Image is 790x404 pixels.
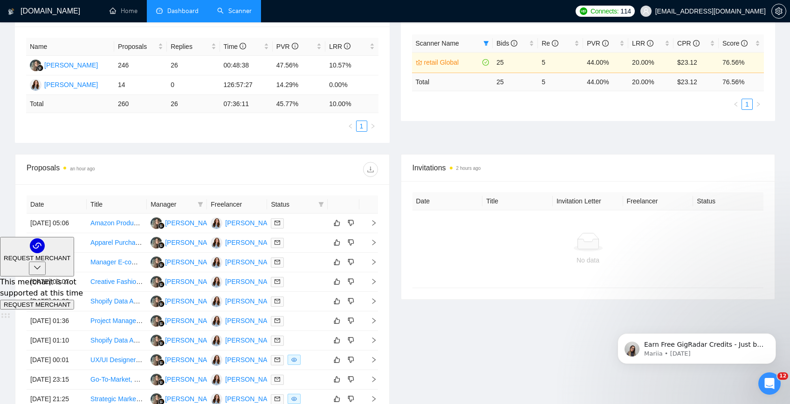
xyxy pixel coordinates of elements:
[363,376,377,383] span: right
[538,52,583,73] td: 5
[758,372,781,395] iframe: Intercom live chat
[673,73,719,91] td: $ 23.12
[211,336,279,343] a: JM[PERSON_NAME]
[273,95,325,113] td: 45.77 %
[87,350,147,370] td: UX/UI Designer With Fashion Experience Needed for Clothing Brand Website Development
[325,56,378,75] td: 10.57%
[730,99,742,110] li: Previous Page
[511,40,517,47] span: info-circle
[344,43,350,49] span: info-circle
[151,356,219,363] a: LK[PERSON_NAME]
[741,40,748,47] span: info-circle
[677,40,699,47] span: CPR
[151,395,219,402] a: LK[PERSON_NAME]
[777,372,788,380] span: 12
[156,7,163,14] span: dashboard
[167,38,220,56] th: Replies
[363,220,377,226] span: right
[165,374,219,384] div: [PERSON_NAME]
[722,40,748,47] span: Score
[345,374,357,385] button: dislike
[363,337,377,343] span: right
[719,52,764,73] td: 76.56%
[27,162,202,177] div: Proposals
[325,75,378,95] td: 0.00%
[225,394,279,404] div: [PERSON_NAME]
[357,121,367,131] a: 1
[273,75,325,95] td: 14.29%
[412,192,483,210] th: Date
[167,95,220,113] td: 26
[345,121,356,132] button: left
[496,40,517,47] span: Bids
[165,335,219,345] div: [PERSON_NAME]
[90,376,317,383] a: Go-To-Market, Digital Marketing & Outreach Specialist for HVAC SaaS Launch
[275,337,280,343] span: mail
[220,56,273,75] td: 00:48:38
[30,79,41,91] img: JM
[220,75,273,95] td: 126:57:27
[583,52,628,73] td: 44.00%
[90,219,266,227] a: Amazon Products Designer, Brand Story, and Store Creation
[348,337,354,344] span: dislike
[240,43,246,49] span: info-circle
[225,335,279,345] div: [PERSON_NAME]
[325,95,378,113] td: 10.00 %
[482,192,553,210] th: Title
[291,357,297,363] span: eye
[30,60,41,71] img: LK
[542,40,558,47] span: Re
[772,7,786,15] span: setting
[730,99,742,110] button: left
[628,52,673,73] td: 20.00%
[719,73,764,91] td: 76.56 %
[345,121,356,132] li: Previous Page
[26,95,114,113] td: Total
[8,4,14,19] img: logo
[348,123,353,129] span: left
[643,8,649,14] span: user
[363,357,377,363] span: right
[114,75,167,95] td: 14
[753,99,764,110] button: right
[493,52,538,73] td: 25
[37,65,43,71] img: gigradar-bm.png
[114,38,167,56] th: Proposals
[275,357,280,363] span: mail
[493,73,538,91] td: 25
[114,56,167,75] td: 246
[331,374,343,385] button: like
[345,354,357,365] button: dislike
[87,331,147,350] td: Shopify Data Analyst & KPI Dashboard Specialist
[211,219,279,226] a: JM[PERSON_NAME]
[623,192,694,210] th: Freelancer
[220,95,273,113] td: 07:36:11
[356,121,367,132] li: 1
[363,162,378,177] button: download
[225,355,279,365] div: [PERSON_NAME]
[331,335,343,346] button: like
[225,374,279,384] div: [PERSON_NAME]
[742,99,753,110] li: 1
[456,166,481,171] time: 2 hours ago
[693,192,763,210] th: Status
[147,195,207,214] th: Manager
[110,7,137,15] a: homeHome
[753,99,764,110] li: Next Page
[196,197,205,211] span: filter
[334,337,340,344] span: like
[275,396,280,402] span: mail
[211,335,222,346] img: JM
[167,75,220,95] td: 0
[331,354,343,365] button: like
[628,73,673,91] td: 20.00 %
[673,52,719,73] td: $23.12
[207,195,267,214] th: Freelancer
[211,217,222,229] img: JM
[482,59,489,66] span: check-circle
[211,374,222,385] img: JM
[158,379,165,385] img: gigradar-bm.png
[198,202,203,207] span: filter
[620,6,631,16] span: 114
